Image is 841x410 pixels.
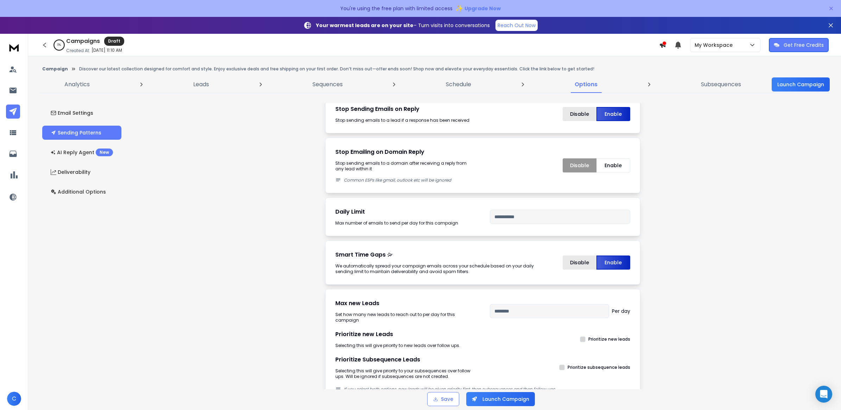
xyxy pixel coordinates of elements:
div: Set how many new leads to reach out to per day for this campaign [335,312,476,323]
p: [DATE] 11:10 AM [91,48,122,53]
button: C [7,392,21,406]
p: Created At: [66,48,90,53]
p: AI Reply Agent [51,149,113,156]
p: Additional Options [51,188,106,195]
a: Analytics [60,76,94,93]
button: Disable [563,256,596,270]
p: Get Free Credits [784,42,824,49]
span: Upgrade Now [464,5,501,12]
a: Sequences [308,76,347,93]
div: We automatically spread your campaign emails across your schedule based on your daily sending lim... [335,263,549,275]
button: ✨Upgrade Now [455,1,501,15]
div: Draft [104,37,124,46]
p: Leads [193,80,209,89]
p: My Workspace [695,42,735,49]
a: Subsequences [697,76,745,93]
p: Reach Out Now [498,22,536,29]
p: Deliverability [51,169,90,176]
p: Discover our latest collection designed for comfort and style. Enjoy exclusive deals and free shi... [79,66,594,72]
p: Common ESPs like gmail, outlook etc will be ignored [344,177,476,183]
p: Subsequences [701,80,741,89]
button: Campaign [42,66,68,72]
h1: Stop Emailing on Domain Reply [335,148,476,156]
h1: Prioritize new Leads [335,330,476,339]
p: If you select both options, new leads will be given priority first, then subsequences and then fo... [344,386,630,392]
div: Selecting this will give priority to new leads over follow ups. [335,343,476,348]
h1: Prioritize Subsequence Leads [335,355,476,364]
button: Disable [563,158,596,172]
button: Sending Patterns [42,126,121,140]
button: Additional Options [42,185,121,199]
button: Save [427,392,459,406]
div: Max number of emails to send per day for this campaign [335,220,476,226]
p: Schedule [446,80,471,89]
strong: Your warmest leads are on your site [316,22,413,29]
h1: Campaigns [66,37,100,45]
p: Sending Patterns [51,129,101,136]
button: Launch Campaign [772,77,830,92]
a: Schedule [442,76,475,93]
p: You're using the free plan with limited access [340,5,453,12]
span: ✨ [455,4,463,13]
button: Enable [596,158,630,172]
div: Selecting this will give priority to your subsequences over follow ups. Will be ignored if subseq... [335,368,476,379]
button: AI Reply AgentNew [42,145,121,159]
button: Enable [596,107,630,121]
a: Leads [189,76,213,93]
h1: Max new Leads [335,299,476,308]
p: 0 % [57,43,61,47]
button: Enable [596,256,630,270]
div: Stop sending emails to a lead if a response has been received [335,118,476,123]
button: Disable [563,107,596,121]
p: Analytics [64,80,90,89]
label: Prioritize new leads [588,336,630,342]
p: Smart Time Gaps [335,251,549,259]
img: logo [7,41,21,54]
a: Options [570,76,602,93]
p: – Turn visits into conversations [316,22,490,29]
button: Get Free Credits [769,38,829,52]
p: Per day [612,308,630,315]
a: Reach Out Now [495,20,538,31]
div: Open Intercom Messenger [815,386,832,403]
h1: Stop Sending Emails on Reply [335,105,476,113]
h1: Daily Limit [335,208,476,216]
div: New [96,149,113,156]
p: Sequences [312,80,343,89]
p: Email Settings [51,109,93,116]
button: Deliverability [42,165,121,179]
button: Launch Campaign [466,392,535,406]
label: Prioritize subsequence leads [568,365,630,370]
button: Email Settings [42,106,121,120]
p: Stop sending emails to a domain after receiving a reply from any lead within it [335,160,476,183]
p: Options [575,80,597,89]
